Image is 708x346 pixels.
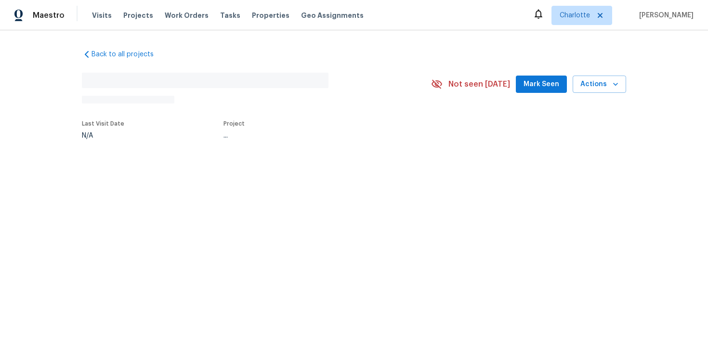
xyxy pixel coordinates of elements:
[635,11,694,20] span: [PERSON_NAME]
[524,78,559,90] span: Mark Seen
[560,11,590,20] span: Charlotte
[165,11,209,20] span: Work Orders
[516,76,567,93] button: Mark Seen
[301,11,364,20] span: Geo Assignments
[252,11,289,20] span: Properties
[448,79,510,89] span: Not seen [DATE]
[223,121,245,127] span: Project
[223,132,408,139] div: ...
[573,76,626,93] button: Actions
[82,50,174,59] a: Back to all projects
[92,11,112,20] span: Visits
[33,11,65,20] span: Maestro
[123,11,153,20] span: Projects
[580,78,618,90] span: Actions
[82,121,124,127] span: Last Visit Date
[220,12,240,19] span: Tasks
[82,132,124,139] div: N/A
